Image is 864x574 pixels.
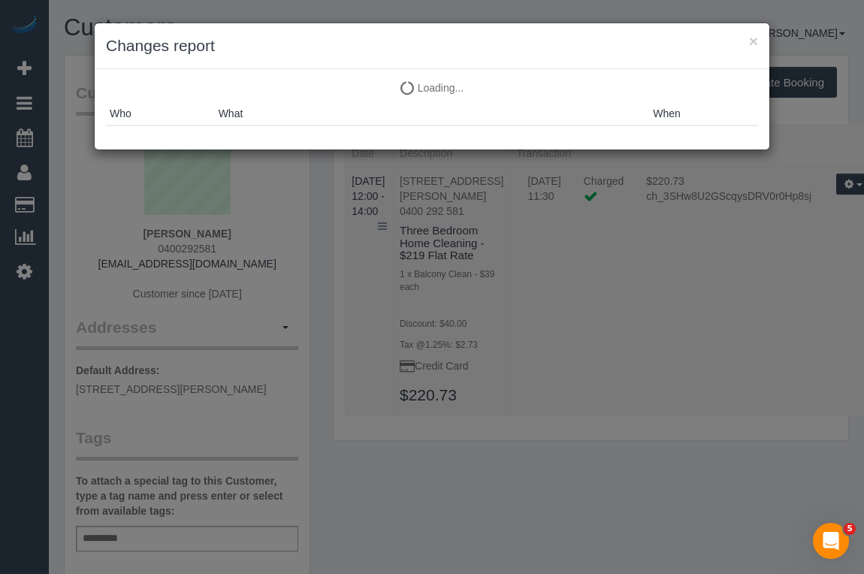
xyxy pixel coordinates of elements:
p: Loading... [106,80,758,95]
button: × [749,33,758,49]
th: What [215,102,650,125]
span: 5 [844,523,856,535]
sui-modal: Changes report [95,23,769,150]
th: When [649,102,758,125]
iframe: Intercom live chat [813,523,849,559]
h3: Changes report [106,35,758,57]
th: Who [106,102,215,125]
